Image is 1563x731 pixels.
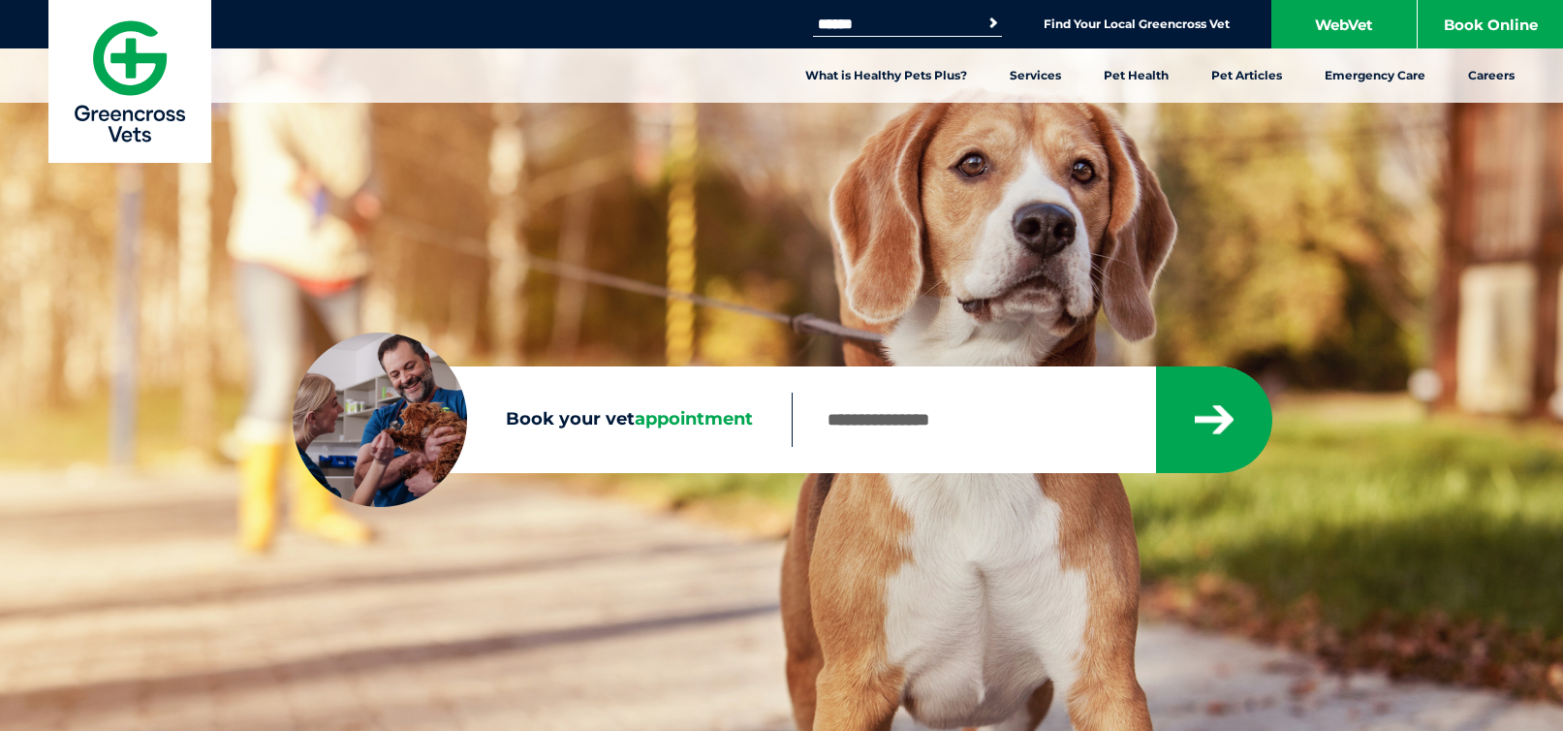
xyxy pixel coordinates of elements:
a: Careers [1447,48,1536,103]
button: Search [984,14,1003,33]
a: Services [988,48,1082,103]
label: Book your vet [293,405,792,434]
a: Find Your Local Greencross Vet [1044,16,1230,32]
a: Pet Articles [1190,48,1303,103]
a: What is Healthy Pets Plus? [784,48,988,103]
a: Pet Health [1082,48,1190,103]
span: appointment [635,408,753,429]
a: Emergency Care [1303,48,1447,103]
